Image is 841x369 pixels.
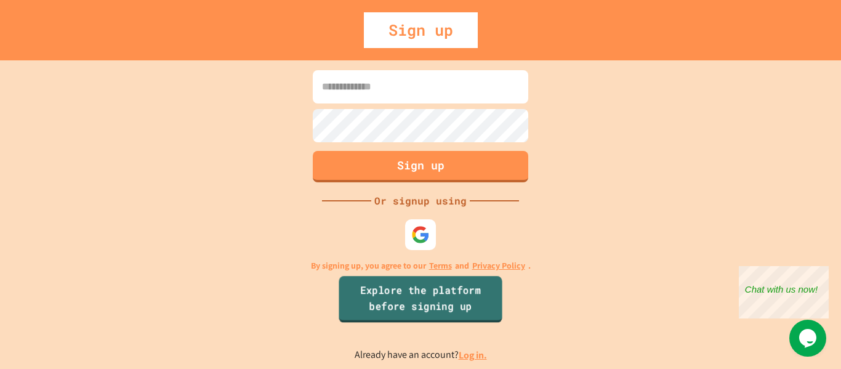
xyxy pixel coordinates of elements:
[429,259,452,272] a: Terms
[411,225,430,244] img: google-icon.svg
[789,320,829,357] iframe: chat widget
[364,12,478,48] div: Sign up
[739,266,829,318] iframe: chat widget
[339,276,502,323] a: Explore the platform before signing up
[311,259,531,272] p: By signing up, you agree to our and .
[355,347,487,363] p: Already have an account?
[371,193,470,208] div: Or signup using
[459,349,487,362] a: Log in.
[313,151,528,182] button: Sign up
[472,259,525,272] a: Privacy Policy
